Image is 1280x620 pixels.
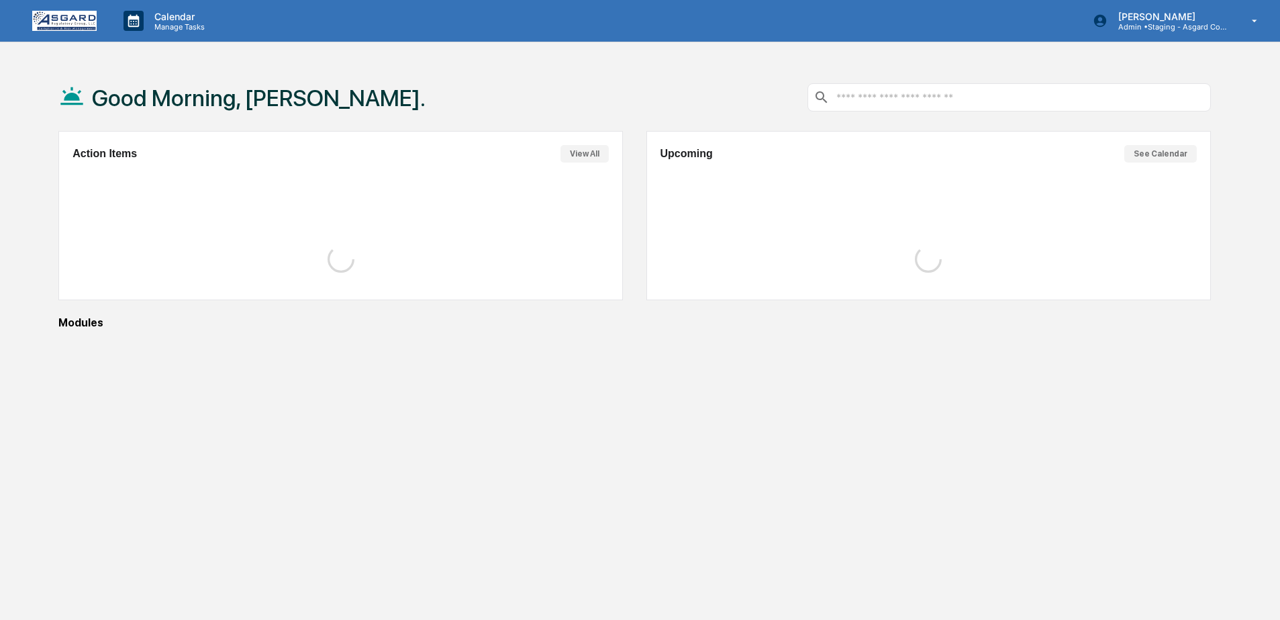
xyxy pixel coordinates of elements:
h2: Upcoming [660,148,713,160]
button: See Calendar [1124,145,1197,163]
img: logo [32,11,97,31]
p: Calendar [144,11,211,22]
h2: Action Items [72,148,137,160]
p: Admin • Staging - Asgard Compliance [1107,22,1232,32]
p: Manage Tasks [144,22,211,32]
div: Modules [58,316,1210,329]
p: [PERSON_NAME] [1107,11,1232,22]
button: View All [560,145,609,163]
h1: Good Morning, [PERSON_NAME]. [92,85,426,112]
